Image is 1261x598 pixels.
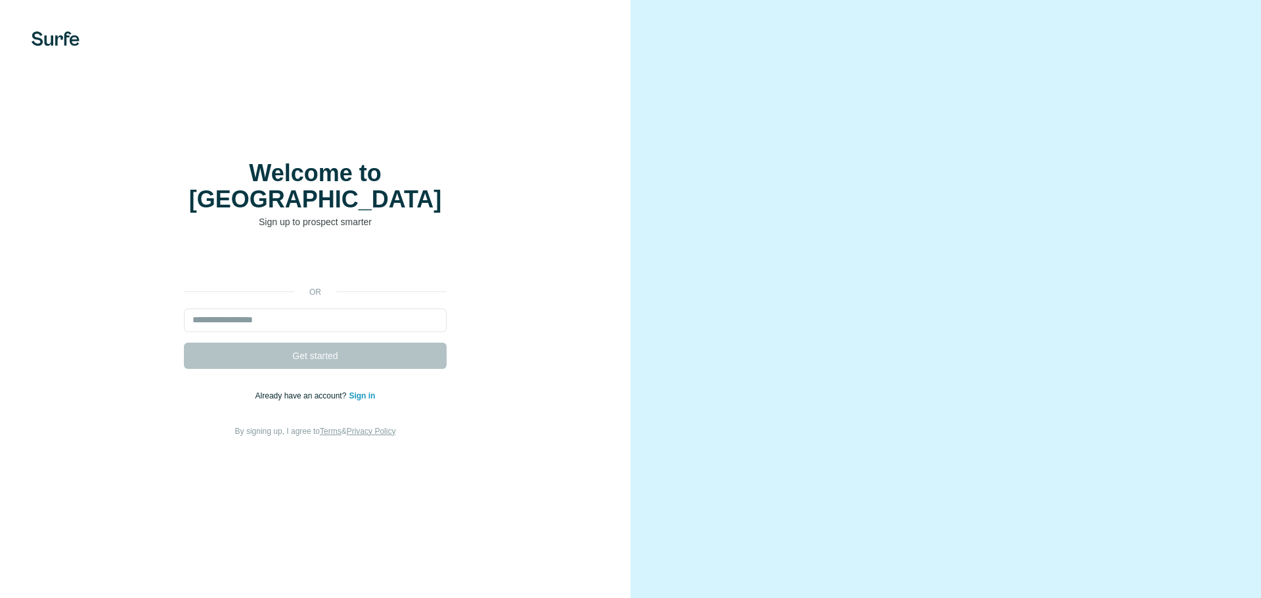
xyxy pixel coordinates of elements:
[320,427,342,436] a: Terms
[255,391,349,400] span: Already have an account?
[347,427,396,436] a: Privacy Policy
[294,286,336,298] p: or
[184,215,447,228] p: Sign up to prospect smarter
[32,32,79,46] img: Surfe's logo
[235,427,396,436] span: By signing up, I agree to &
[184,160,447,213] h1: Welcome to [GEOGRAPHIC_DATA]
[349,391,375,400] a: Sign in
[177,248,453,277] iframe: Bouton "Se connecter avec Google"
